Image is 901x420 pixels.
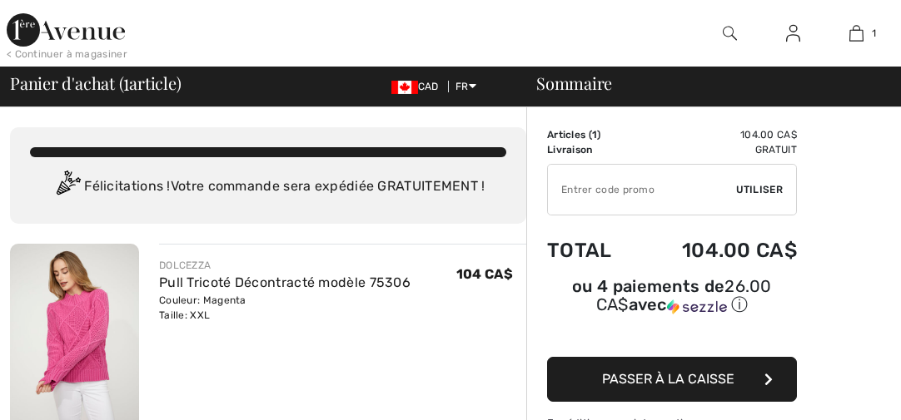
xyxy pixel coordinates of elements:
[547,222,637,279] td: Total
[547,357,797,402] button: Passer à la caisse
[592,129,597,141] span: 1
[795,370,884,412] iframe: Ouvre un widget dans lequel vous pouvez chatter avec l’un de nos agents
[10,75,182,91] span: Panier d'achat ( article)
[736,182,783,197] span: Utiliser
[123,71,129,92] span: 1
[516,75,891,91] div: Sommaire
[637,142,797,157] td: Gratuit
[547,127,637,142] td: Articles ( )
[723,23,737,43] img: recherche
[455,81,476,92] span: FR
[456,266,513,282] span: 104 CA$
[849,23,864,43] img: Mon panier
[7,13,125,47] img: 1ère Avenue
[872,26,876,41] span: 1
[825,23,887,43] a: 1
[159,293,411,323] div: Couleur: Magenta Taille: XXL
[159,258,411,273] div: DOLCEZZA
[548,165,736,215] input: Code promo
[391,81,446,92] span: CAD
[51,170,84,204] img: Congratulation2.svg
[547,142,637,157] td: Livraison
[786,23,800,43] img: Mes infos
[30,170,506,204] div: Félicitations ! Votre commande sera expédiée GRATUITEMENT !
[7,47,127,62] div: < Continuer à magasiner
[637,127,797,142] td: 104.00 CA$
[547,279,797,322] div: ou 4 paiements de26.00 CA$avecSezzle Cliquez pour en savoir plus sur Sezzle
[596,276,772,314] span: 26.00 CA$
[159,274,411,290] a: Pull Tricoté Décontracté modèle 75306
[547,279,797,316] div: ou 4 paiements de avec
[667,299,727,314] img: Sezzle
[391,81,418,94] img: Canadian Dollar
[602,371,734,387] span: Passer à la caisse
[547,322,797,351] iframe: PayPal-paypal
[773,23,814,44] a: Se connecter
[637,222,797,279] td: 104.00 CA$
